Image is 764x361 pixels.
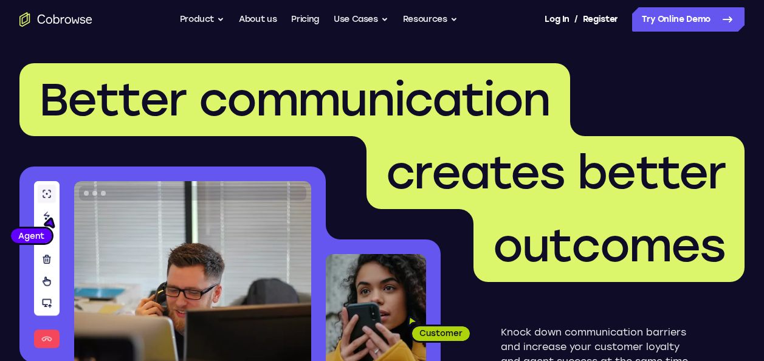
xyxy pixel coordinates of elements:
a: Log In [545,7,569,32]
a: Register [583,7,618,32]
button: Resources [403,7,458,32]
button: Product [180,7,225,32]
a: Try Online Demo [632,7,745,32]
button: Use Cases [334,7,388,32]
a: About us [239,7,277,32]
a: Pricing [291,7,319,32]
span: / [574,12,578,27]
span: outcomes [493,218,725,273]
span: creates better [386,145,725,200]
a: Go to the home page [19,12,92,27]
span: Better communication [39,72,551,127]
